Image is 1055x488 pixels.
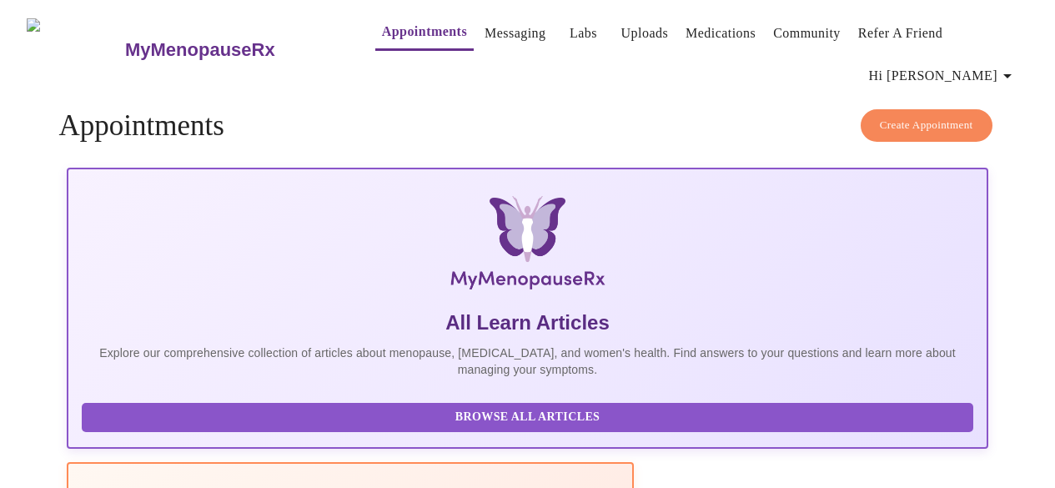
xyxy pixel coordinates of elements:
a: Browse All Articles [82,409,977,423]
a: MyMenopauseRx [123,21,341,79]
p: Explore our comprehensive collection of articles about menopause, [MEDICAL_DATA], and women's hea... [82,345,972,378]
h3: MyMenopauseRx [125,39,275,61]
button: Community [766,17,847,50]
a: Refer a Friend [858,22,943,45]
button: Labs [557,17,610,50]
button: Appointments [375,15,474,51]
a: Uploads [621,22,669,45]
img: MyMenopauseRx Logo [220,196,834,296]
button: Uploads [615,17,676,50]
h4: Appointments [58,109,996,143]
span: Hi [PERSON_NAME] [869,64,1017,88]
a: Appointments [382,20,467,43]
a: Community [773,22,841,45]
h5: All Learn Articles [82,309,972,336]
button: Create Appointment [861,109,992,142]
button: Browse All Articles [82,403,972,432]
button: Refer a Friend [852,17,950,50]
span: Browse All Articles [98,407,956,428]
button: Medications [679,17,762,50]
a: Messaging [485,22,545,45]
a: Medications [686,22,756,45]
img: MyMenopauseRx Logo [27,18,123,81]
button: Messaging [478,17,552,50]
a: Labs [570,22,597,45]
span: Create Appointment [880,116,973,135]
button: Hi [PERSON_NAME] [862,59,1024,93]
